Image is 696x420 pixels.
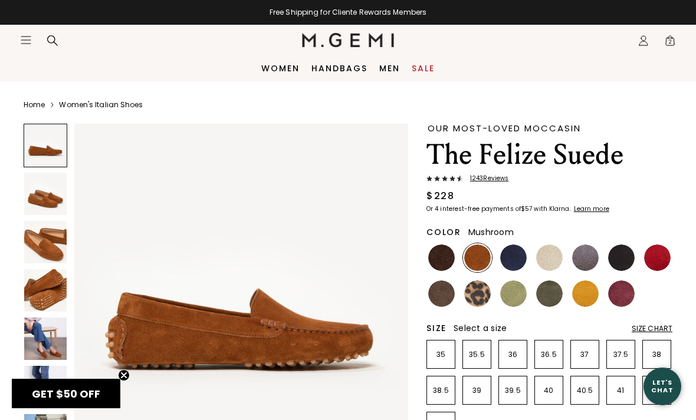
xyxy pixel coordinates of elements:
[427,386,455,395] p: 38.5
[24,318,67,360] img: The Felize Suede
[12,379,120,408] div: GET $50 OFFClose teaser
[464,280,491,307] img: Leopard Print
[261,64,300,73] a: Women
[644,379,681,393] div: Let's Chat
[643,386,671,395] p: 42
[454,322,507,334] span: Select a size
[534,204,572,213] klarna-placement-style-body: with Klarna
[426,227,461,237] h2: Color
[499,350,527,359] p: 36
[426,138,672,171] h1: The Felize Suede
[426,189,454,203] div: $228
[426,204,521,213] klarna-placement-style-body: Or 4 interest-free payments of
[463,350,491,359] p: 35.5
[24,221,67,263] img: The Felize Suede
[302,33,395,47] img: M.Gemi
[644,244,671,271] img: Sunset Red
[463,175,508,182] span: 1243 Review s
[573,206,609,213] a: Learn more
[664,37,676,49] span: 2
[574,204,609,213] klarna-placement-style-cta: Learn more
[607,350,635,359] p: 37.5
[608,244,635,271] img: Black
[468,226,514,238] span: Mushroom
[24,100,45,110] a: Home
[428,124,672,133] div: Our Most-Loved Moccasin
[536,244,563,271] img: Latte
[426,323,447,333] h2: Size
[20,34,32,46] button: Open site menu
[571,350,599,359] p: 37
[607,386,635,395] p: 41
[535,386,563,395] p: 40
[463,386,491,395] p: 39
[499,386,527,395] p: 39.5
[500,244,527,271] img: Midnight Blue
[24,269,67,312] img: The Felize Suede
[464,244,491,271] img: Saddle
[428,244,455,271] img: Chocolate
[426,175,672,184] a: 1243Reviews
[572,280,599,307] img: Sunflower
[500,280,527,307] img: Pistachio
[32,386,100,401] span: GET $50 OFF
[412,64,435,73] a: Sale
[24,173,67,215] img: The Felize Suede
[24,366,67,408] img: The Felize Suede
[632,324,672,333] div: Size Chart
[536,280,563,307] img: Olive
[311,64,367,73] a: Handbags
[535,350,563,359] p: 36.5
[572,244,599,271] img: Gray
[571,386,599,395] p: 40.5
[428,280,455,307] img: Mushroom
[118,369,130,381] button: Close teaser
[379,64,400,73] a: Men
[608,280,635,307] img: Burgundy
[521,204,532,213] klarna-placement-style-amount: $57
[427,350,455,359] p: 35
[643,350,671,359] p: 38
[59,100,143,110] a: Women's Italian Shoes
